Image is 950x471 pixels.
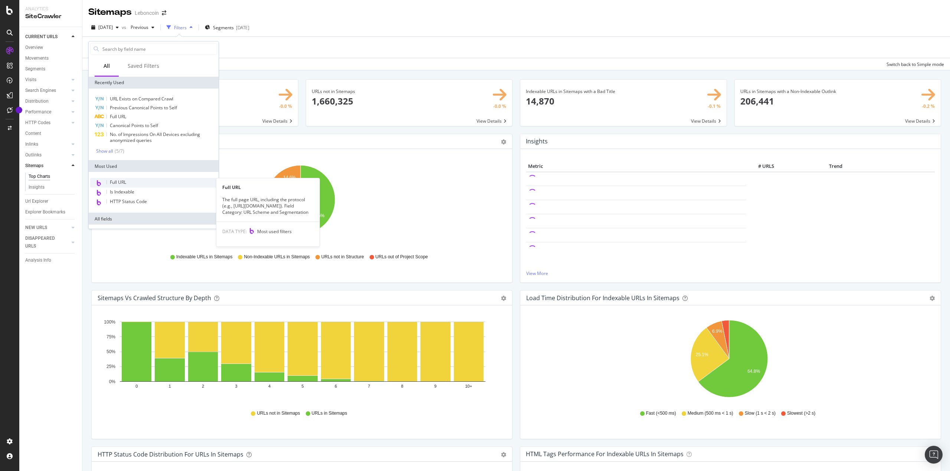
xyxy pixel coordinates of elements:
th: # URLS [746,161,776,172]
span: Non-Indexable URLs in Sitemaps [244,254,309,260]
svg: A chart. [98,317,504,403]
div: Analytics [25,6,76,12]
text: 2 [202,384,204,389]
a: NEW URLS [25,224,69,232]
div: All [104,62,110,70]
a: Outlinks [25,151,69,159]
text: 6 [335,384,337,389]
a: Inlinks [25,140,69,148]
div: ( 5 / 7 ) [113,148,124,154]
text: 6.9% [712,329,723,334]
text: 8 [401,384,403,389]
div: Tooltip anchor [16,107,22,113]
div: Inlinks [25,140,38,148]
svg: A chart. [98,161,504,247]
div: NEW URLS [25,224,47,232]
text: 10+ [465,384,472,389]
div: DISAPPEARED URLS [25,235,63,250]
text: 64.8% [747,369,760,374]
span: Is Indexable [110,189,134,195]
h4: Insights [526,136,548,146]
span: Full URL [110,113,126,120]
svg: A chart. [526,317,932,403]
span: Segments [213,24,234,31]
a: Visits [25,76,69,84]
span: Full URL [110,179,126,185]
input: Search by field name [102,43,217,54]
a: Distribution [25,97,69,105]
div: Most Used [89,160,219,172]
a: Performance [25,108,69,116]
div: Url Explorer [25,198,48,205]
div: HTTP Codes [25,119,50,127]
text: 0% [109,379,116,384]
div: Explorer Bookmarks [25,208,65,216]
span: Most used filters [257,228,292,235]
span: Canonical Points to Self [110,122,158,129]
button: [DATE] [88,21,122,33]
text: 50% [107,349,115,354]
a: Url Explorer [25,198,77,205]
text: 14.6% [283,175,296,180]
div: The full page URL, including the protocol (e.g., [URL][DOMAIN_NAME]). Field Category: URL Scheme ... [216,196,320,215]
div: Sitemaps [25,162,43,170]
text: 100% [104,319,115,325]
span: No. of Impressions On All Devices excluding anonymized queries [110,131,200,143]
text: 9 [434,384,436,389]
div: HTTP Status Code Distribution For URLs in Sitemaps [98,451,243,458]
th: Trend [776,161,896,172]
span: Previous [128,24,148,30]
div: Insights [29,183,45,191]
a: View More [526,270,935,276]
div: All fields [89,213,219,225]
button: Filters [164,21,196,33]
span: Medium (500 ms < 1 s) [688,410,733,417]
div: Top Charts [29,173,50,180]
text: 3 [235,384,237,389]
span: URLs out of Project Scope [376,254,428,260]
a: CURRENT URLS [25,33,69,41]
div: Search Engines [25,87,56,94]
div: Content [25,130,41,137]
div: gear [501,452,506,457]
div: Distribution [25,97,49,105]
button: Switch back to Simple mode [884,58,944,70]
div: gear [501,296,506,301]
text: 5 [301,384,304,389]
a: Content [25,130,77,137]
div: Full URL [216,184,320,190]
a: Explorer Bookmarks [25,208,77,216]
div: Leboncoin [135,9,159,17]
text: 0 [135,384,138,389]
div: Open Intercom Messenger [925,446,943,464]
th: Metric [526,161,746,172]
a: Overview [25,44,77,52]
button: Segments[DATE] [202,21,252,33]
div: gear [501,139,506,145]
a: Movements [25,54,77,62]
div: Performance [25,108,51,116]
a: HTTP Codes [25,119,69,127]
div: Segments [25,65,45,73]
span: Slow (1 s < 2 s) [745,410,776,417]
div: Overview [25,44,43,52]
text: 1 [169,384,171,389]
button: Previous [128,21,157,33]
span: URL Exists on Compared Crawl [110,96,173,102]
h4: HTML Tags Performance for Indexable URLs in Sitemaps [526,449,684,459]
text: 25.1% [696,352,708,357]
text: 7 [368,384,370,389]
span: URLs not in Structure [321,254,364,260]
div: SiteCrawler [25,12,76,21]
span: URLs not in Sitemaps [257,410,300,417]
span: Fast (<500 ms) [646,410,676,417]
span: vs [122,24,128,30]
div: Sitemaps [88,6,132,19]
a: Search Engines [25,87,69,94]
div: CURRENT URLS [25,33,58,41]
div: Recently Used [89,77,219,89]
a: Analysis Info [25,256,77,264]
